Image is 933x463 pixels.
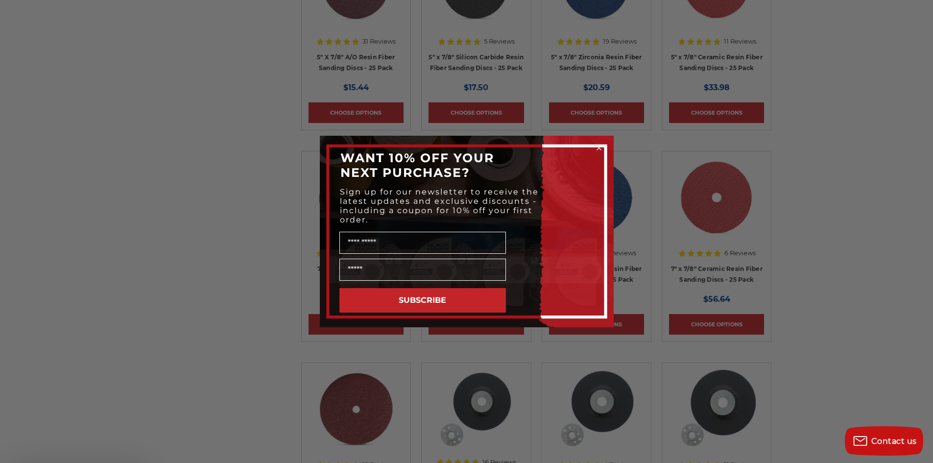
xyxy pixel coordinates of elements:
[339,259,506,281] input: Email
[845,426,923,456] button: Contact us
[340,187,539,224] span: Sign up for our newsletter to receive the latest updates and exclusive discounts - including a co...
[594,143,604,153] button: Close dialog
[871,437,917,446] span: Contact us
[340,150,494,180] span: WANT 10% OFF YOUR NEXT PURCHASE?
[339,288,506,313] button: SUBSCRIBE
